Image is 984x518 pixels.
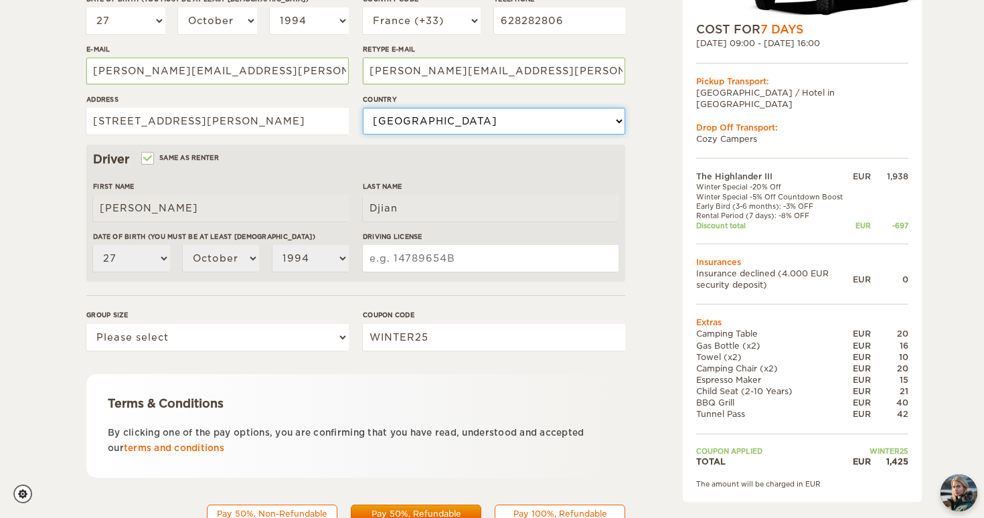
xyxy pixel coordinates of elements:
[696,171,853,182] td: The Highlander III
[93,181,349,191] label: First Name
[940,474,977,511] button: chat-button
[853,446,908,455] td: WINTER25
[853,456,871,467] div: EUR
[871,397,908,408] div: 40
[760,23,803,36] span: 7 Days
[853,328,871,339] div: EUR
[86,44,349,54] label: E-mail
[853,397,871,408] div: EUR
[143,155,151,164] input: Same as renter
[853,351,871,363] div: EUR
[871,171,908,182] div: 1,938
[363,232,619,242] label: Driving License
[93,151,619,167] div: Driver
[363,195,619,222] input: e.g. Smith
[363,94,625,104] label: Country
[871,220,908,230] div: -697
[871,456,908,467] div: 1,425
[696,21,908,37] div: COST FOR
[696,446,853,455] td: Coupon applied
[696,374,853,385] td: Espresso Maker
[853,339,871,351] div: EUR
[696,328,853,339] td: Camping Table
[363,58,625,84] input: e.g. example@example.com
[696,201,853,211] td: Early Bird (3-6 months): -3% OFF
[871,408,908,420] div: 42
[93,232,349,242] label: Date of birth (You must be at least [DEMOGRAPHIC_DATA])
[93,195,349,222] input: e.g. William
[871,273,908,284] div: 0
[494,7,625,34] input: e.g. 1 234 567 890
[696,133,908,145] td: Cozy Campers
[108,425,604,456] p: By clicking one of the pay options, you are confirming that you have read, understood and accepte...
[86,108,349,135] input: e.g. Street, City, Zip Code
[696,479,908,489] div: The amount will be charged in EUR
[871,385,908,397] div: 21
[696,256,908,268] td: Insurances
[696,268,853,290] td: Insurance declined (4.000 EUR security deposit)
[696,220,853,230] td: Discount total
[853,273,871,284] div: EUR
[86,58,349,84] input: e.g. example@example.com
[871,351,908,363] div: 10
[871,374,908,385] div: 15
[696,385,853,397] td: Child Seat (2-10 Years)
[853,171,871,182] div: EUR
[696,182,853,191] td: Winter Special -20% Off
[696,211,853,220] td: Rental Period (7 days): -8% OFF
[363,44,625,54] label: Retype E-mail
[696,37,908,49] div: [DATE] 09:00 - [DATE] 16:00
[871,328,908,339] div: 20
[363,181,619,191] label: Last Name
[13,485,41,503] a: Cookie settings
[696,87,908,110] td: [GEOGRAPHIC_DATA] / Hotel in [GEOGRAPHIC_DATA]
[871,363,908,374] div: 20
[853,363,871,374] div: EUR
[108,396,604,412] div: Terms & Conditions
[86,94,349,104] label: Address
[696,408,853,420] td: Tunnel Pass
[86,310,349,320] label: Group size
[363,245,619,272] input: e.g. 14789654B
[363,310,625,320] label: Coupon code
[696,397,853,408] td: BBQ Grill
[696,192,853,201] td: Winter Special -5% Off Countdown Boost
[696,122,908,133] div: Drop Off Transport:
[940,474,977,511] img: Freyja at Cozy Campers
[871,339,908,351] div: 16
[853,408,871,420] div: EUR
[696,456,853,467] td: TOTAL
[696,363,853,374] td: Camping Chair (x2)
[696,339,853,351] td: Gas Bottle (x2)
[696,75,908,86] div: Pickup Transport:
[853,385,871,397] div: EUR
[853,374,871,385] div: EUR
[853,220,871,230] div: EUR
[124,443,224,453] a: terms and conditions
[696,317,908,328] td: Extras
[696,351,853,363] td: Towel (x2)
[143,151,219,164] label: Same as renter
